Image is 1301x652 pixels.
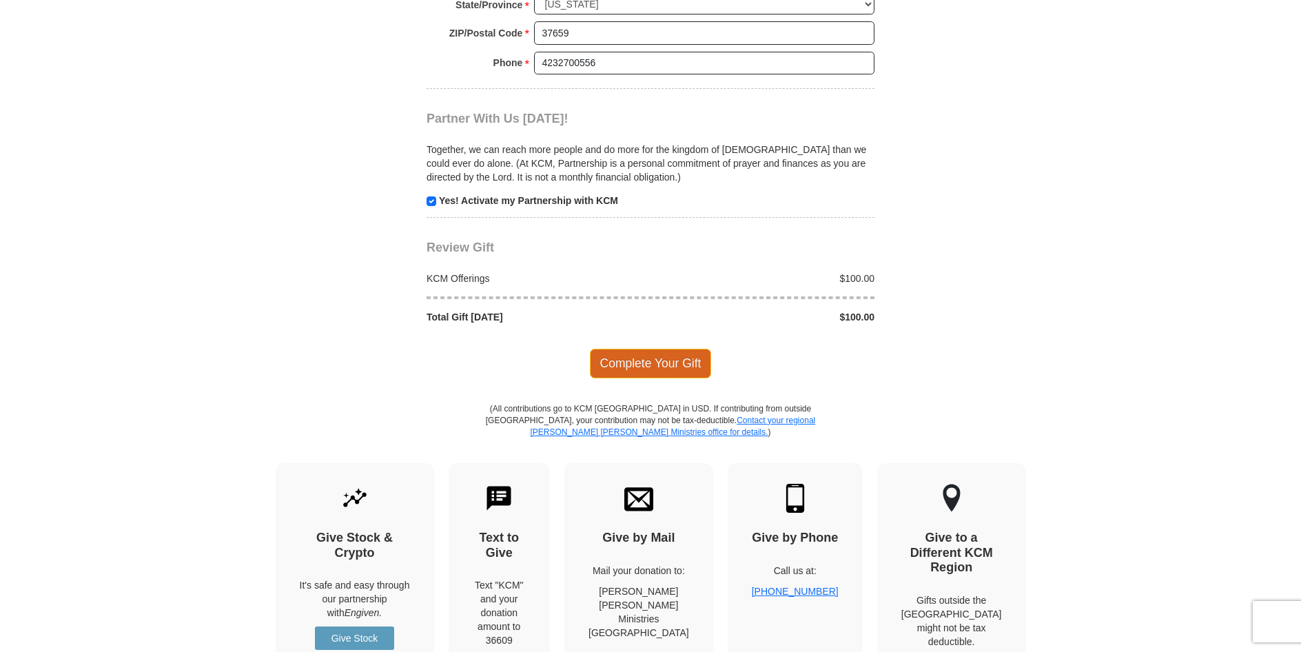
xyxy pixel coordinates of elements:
h4: Give to a Different KCM Region [901,531,1002,575]
h4: Give by Phone [752,531,839,546]
p: Mail your donation to: [588,564,689,578]
i: Engiven. [345,607,382,618]
p: Together, we can reach more people and do more for the kingdom of [DEMOGRAPHIC_DATA] than we coul... [427,143,874,184]
img: other-region [942,484,961,513]
div: $100.00 [650,272,882,285]
div: Text "KCM" and your donation amount to 36609 [473,578,526,647]
h4: Give by Mail [588,531,689,546]
p: [PERSON_NAME] [PERSON_NAME] Ministries [GEOGRAPHIC_DATA] [588,584,689,640]
h4: Give Stock & Crypto [300,531,410,560]
p: Gifts outside the [GEOGRAPHIC_DATA] might not be tax deductible. [901,593,1002,649]
div: KCM Offerings [420,272,651,285]
span: Partner With Us [DATE]! [427,112,568,125]
a: Contact your regional [PERSON_NAME] [PERSON_NAME] Ministries office for details. [530,416,815,437]
img: give-by-stock.svg [340,484,369,513]
span: Review Gift [427,241,494,254]
span: Complete Your Gift [590,349,712,378]
p: Call us at: [752,564,839,578]
strong: Yes! Activate my Partnership with KCM [439,195,618,206]
strong: Phone [493,53,523,72]
strong: ZIP/Postal Code [449,23,523,43]
img: text-to-give.svg [484,484,513,513]
p: It's safe and easy through our partnership with [300,578,410,620]
div: $100.00 [650,310,882,324]
p: (All contributions go to KCM [GEOGRAPHIC_DATA] in USD. If contributing from outside [GEOGRAPHIC_D... [485,403,816,463]
div: Total Gift [DATE] [420,310,651,324]
a: [PHONE_NUMBER] [752,586,839,597]
a: Give Stock [315,626,394,650]
h4: Text to Give [473,531,526,560]
img: envelope.svg [624,484,653,513]
img: mobile.svg [781,484,810,513]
